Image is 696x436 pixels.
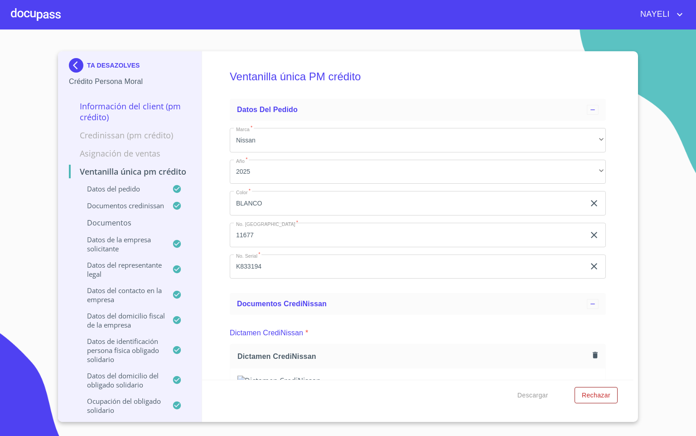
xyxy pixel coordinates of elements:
button: clear input [589,230,599,240]
h5: Ventanilla única PM crédito [230,58,606,95]
button: clear input [589,261,599,272]
img: Dictamen CrediNissan [237,376,598,386]
p: TA DESAZOLVES [87,62,140,69]
p: Datos del domicilio fiscal de la empresa [69,311,172,329]
span: Documentos CrediNissan [237,300,327,308]
span: Datos del pedido [237,106,298,113]
p: Credinissan (PM crédito) [69,130,191,141]
p: Datos del contacto en la empresa [69,286,172,304]
button: clear input [589,198,599,209]
p: Documentos [69,218,191,228]
p: Datos del representante legal [69,260,172,279]
p: Información del Client (PM crédito) [69,101,191,122]
div: TA DESAZOLVES [69,58,191,76]
button: Rechazar [575,387,618,404]
button: Descargar [514,387,552,404]
div: 2025 [230,160,606,184]
p: Datos del pedido [69,184,172,193]
span: Descargar [517,390,548,401]
div: Documentos CrediNissan [230,293,606,315]
img: Docupass spot blue [69,58,87,73]
p: Datos de Identificación Persona Física Obligado Solidario [69,337,172,364]
p: Asignación de Ventas [69,148,191,159]
p: Ocupación del Obligado Solidario [69,397,172,415]
p: Dictamen CrediNissan [230,328,303,338]
span: Dictamen CrediNissan [237,352,589,361]
span: Rechazar [582,390,610,401]
p: Crédito Persona Moral [69,76,191,87]
p: Documentos CrediNissan [69,201,172,210]
p: Datos de la empresa solicitante [69,235,172,253]
div: Nissan [230,128,606,152]
p: Ventanilla única PM crédito [69,166,191,177]
p: Datos del Domicilio del Obligado Solidario [69,371,172,389]
span: NAYELI [633,7,674,22]
button: account of current user [633,7,685,22]
div: Datos del pedido [230,99,606,121]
